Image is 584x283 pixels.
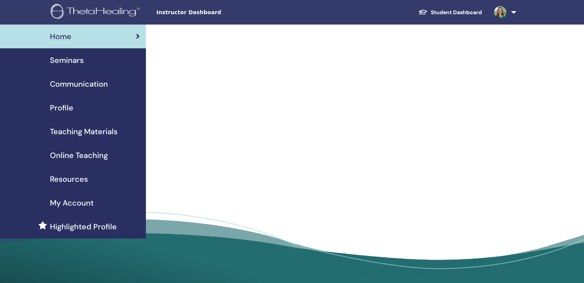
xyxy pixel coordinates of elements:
img: graduation-cap-white.svg [419,9,428,15]
span: Profile [50,102,73,114]
img: default.jpg [494,6,506,18]
span: My Account [50,197,94,209]
span: Online Teaching [50,150,108,161]
span: Resources [50,173,88,185]
a: Student Dashboard [412,5,488,20]
span: Instructor Dashboard [156,8,271,16]
span: Highlighted Profile [50,221,117,232]
span: Teaching Materials [50,126,117,137]
span: Home [50,31,71,42]
span: Communication [50,78,108,90]
img: logo.png [51,4,142,21]
span: Seminars [50,54,84,66]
